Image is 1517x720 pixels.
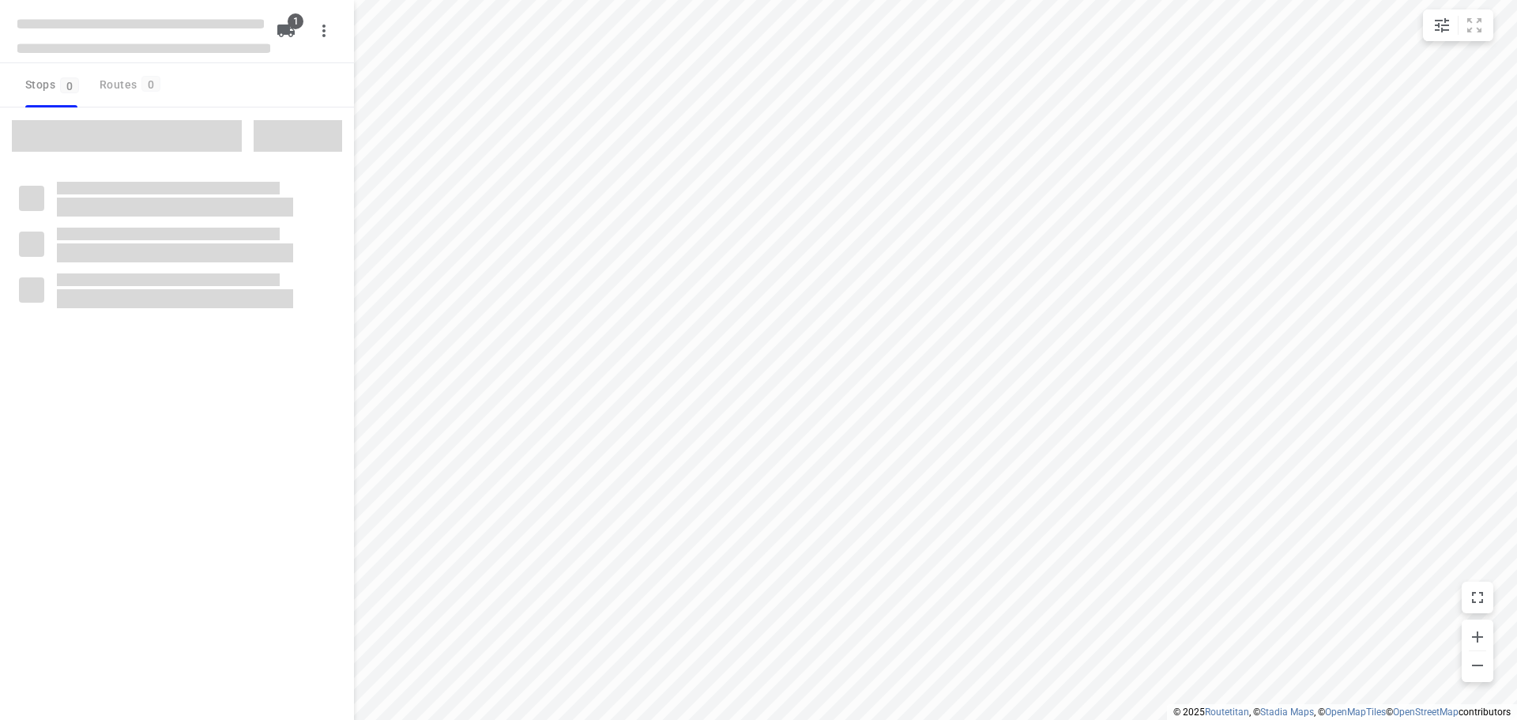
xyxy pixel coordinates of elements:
[1205,707,1249,718] a: Routetitan
[1260,707,1314,718] a: Stadia Maps
[1423,9,1493,41] div: small contained button group
[1393,707,1459,718] a: OpenStreetMap
[1325,707,1386,718] a: OpenMapTiles
[1426,9,1458,41] button: Map settings
[1173,707,1511,718] li: © 2025 , © , © © contributors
